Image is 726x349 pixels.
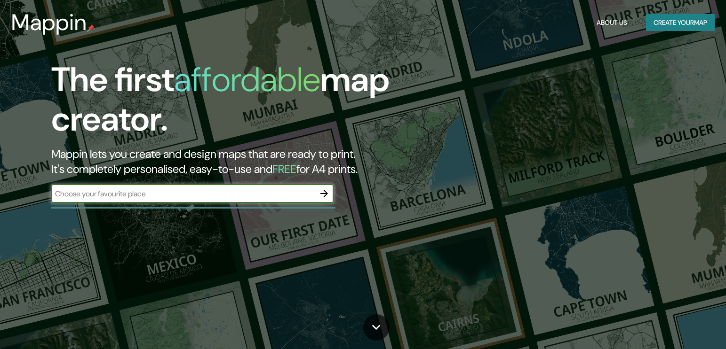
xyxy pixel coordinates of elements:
button: About Us [593,14,631,31]
button: Create yourmap [646,14,715,31]
h3: Mappin [11,9,87,36]
h5: FREE [272,162,296,176]
h1: affordable [174,58,320,101]
h1: The first map creator. [51,60,415,147]
img: mappin-pin [87,24,95,32]
input: Choose your favourite place [51,188,315,199]
h2: Mappin lets you create and design maps that are ready to print. It's completely personalised, eas... [51,147,415,177]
